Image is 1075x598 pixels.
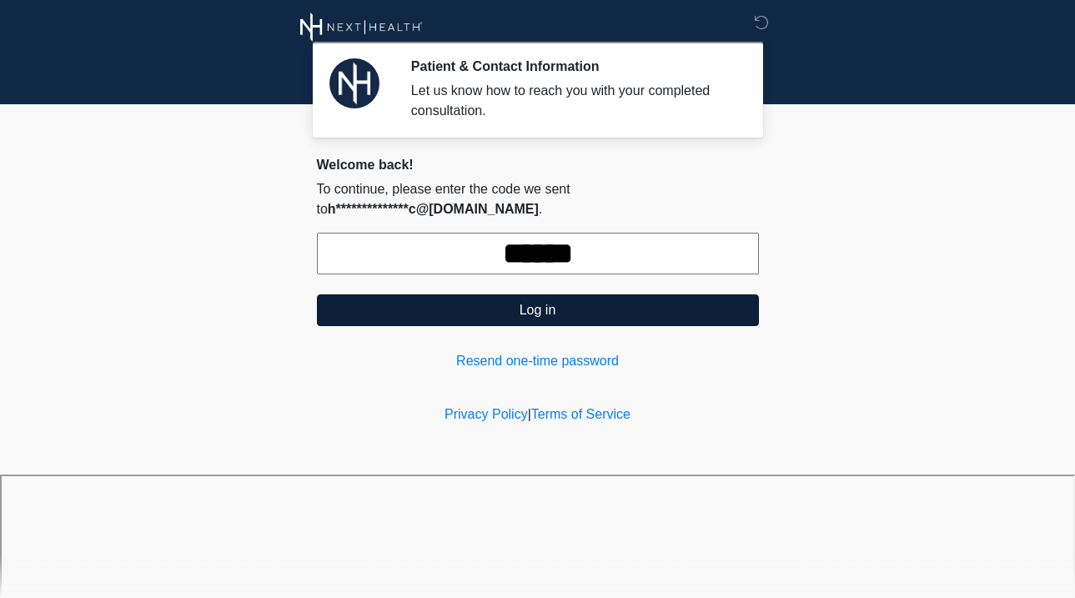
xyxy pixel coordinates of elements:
button: Log in [317,294,759,326]
a: Privacy Policy [445,407,528,421]
a: Terms of Service [531,407,630,421]
h2: Patient & Contact Information [411,58,734,74]
p: To continue, please enter the code we sent to . [317,179,759,219]
a: | [528,407,531,421]
img: Agent Avatar [329,58,379,108]
a: Resend one-time password [317,351,759,371]
h2: Welcome back! [317,157,759,173]
img: Next Health Wellness Logo [300,13,423,42]
div: Let us know how to reach you with your completed consultation. [411,81,734,121]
